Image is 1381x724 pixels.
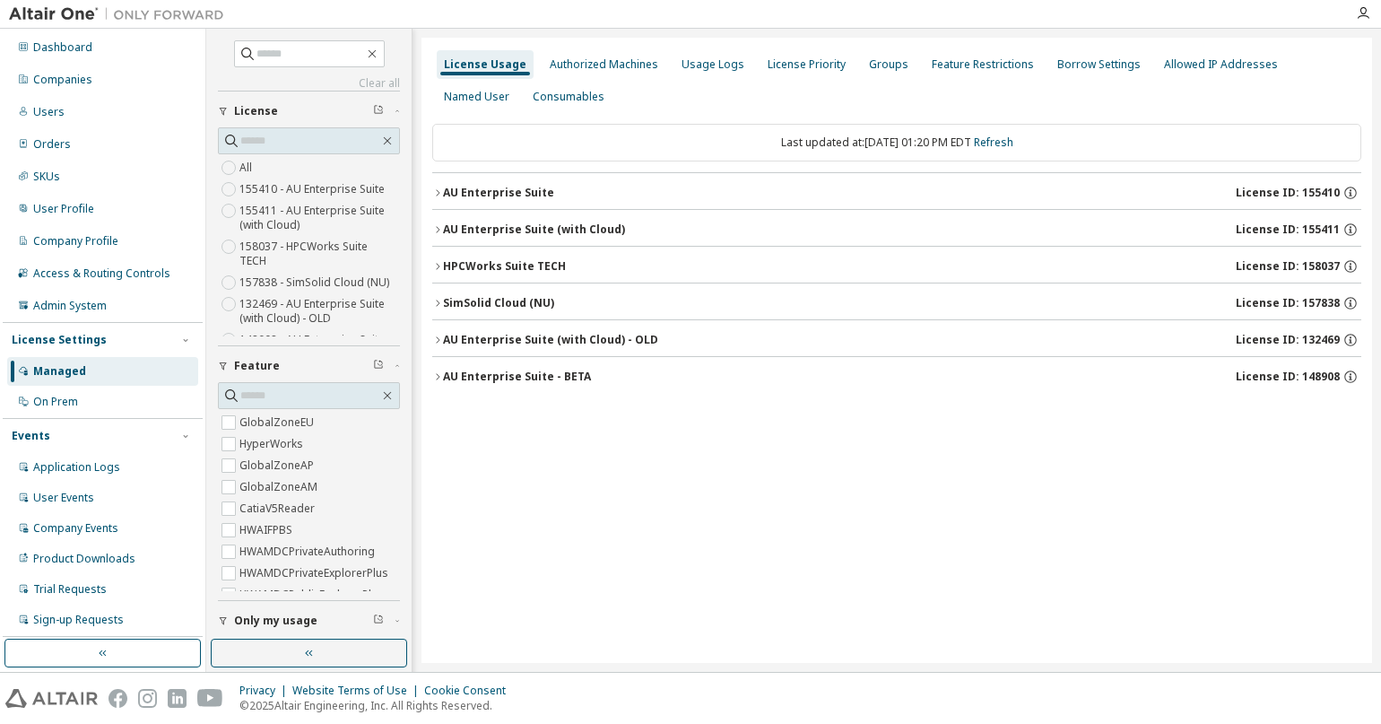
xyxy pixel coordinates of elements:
button: AU Enterprise Suite (with Cloud)License ID: 155411 [432,210,1361,249]
img: youtube.svg [197,689,223,708]
button: Only my usage [218,601,400,641]
label: HWAMDCPrivateExplorerPlus [239,563,392,584]
div: Dashboard [33,40,92,55]
span: License ID: 157838 [1236,296,1340,310]
img: Altair One [9,5,233,23]
span: Clear filter [373,104,384,118]
button: SimSolid Cloud (NU)License ID: 157838 [432,283,1361,323]
label: 157838 - SimSolid Cloud (NU) [239,272,393,293]
label: 132469 - AU Enterprise Suite (with Cloud) - OLD [239,293,400,329]
img: instagram.svg [138,689,157,708]
span: License ID: 132469 [1236,333,1340,347]
div: Companies [33,73,92,87]
div: Managed [33,364,86,379]
div: Groups [869,57,908,72]
a: Clear all [218,76,400,91]
label: 158037 - HPCWorks Suite TECH [239,236,400,272]
div: HPCWorks Suite TECH [443,259,566,274]
div: Authorized Machines [550,57,658,72]
div: Usage Logs [682,57,744,72]
div: Named User [444,90,509,104]
div: SimSolid Cloud (NU) [443,296,554,310]
img: linkedin.svg [168,689,187,708]
button: AU Enterprise Suite (with Cloud) - OLDLicense ID: 132469 [432,320,1361,360]
label: 155411 - AU Enterprise Suite (with Cloud) [239,200,400,236]
span: Clear filter [373,359,384,373]
div: On Prem [33,395,78,409]
div: Privacy [239,684,292,698]
span: Feature [234,359,280,373]
div: Company Events [33,521,118,536]
div: Orders [33,137,71,152]
div: Admin System [33,299,107,313]
div: Users [33,105,65,119]
label: 155410 - AU Enterprise Suite [239,179,388,200]
span: License [234,104,278,118]
span: License ID: 158037 [1236,259,1340,274]
div: License Priority [768,57,846,72]
div: Feature Restrictions [932,57,1034,72]
div: Last updated at: [DATE] 01:20 PM EDT [432,124,1361,161]
div: Sign-up Requests [33,613,124,627]
img: facebook.svg [109,689,127,708]
a: Refresh [974,135,1013,150]
label: CatiaV5Reader [239,498,318,519]
label: GlobalZoneAM [239,476,321,498]
div: Borrow Settings [1057,57,1141,72]
div: AU Enterprise Suite [443,186,554,200]
label: All [239,157,256,179]
button: License [218,92,400,131]
div: User Events [33,491,94,505]
div: Website Terms of Use [292,684,424,698]
div: License Usage [444,57,526,72]
span: Only my usage [234,614,317,628]
img: altair_logo.svg [5,689,98,708]
span: License ID: 148908 [1236,370,1340,384]
div: Cookie Consent [424,684,517,698]
span: License ID: 155411 [1236,222,1340,237]
div: Allowed IP Addresses [1164,57,1278,72]
button: Feature [218,346,400,386]
div: Access & Routing Controls [33,266,170,281]
div: Events [12,429,50,443]
p: © 2025 Altair Engineering, Inc. All Rights Reserved. [239,698,517,713]
label: HWAIFPBS [239,519,296,541]
div: User Profile [33,202,94,216]
div: Consumables [533,90,604,104]
div: Product Downloads [33,552,135,566]
span: Clear filter [373,614,384,628]
label: HWAMDCPrivateAuthoring [239,541,378,563]
label: GlobalZoneEU [239,412,317,433]
button: HPCWorks Suite TECHLicense ID: 158037 [432,247,1361,286]
label: GlobalZoneAP [239,455,317,476]
label: HWAMDCPublicExplorerPlus [239,584,387,606]
span: License ID: 155410 [1236,186,1340,200]
button: AU Enterprise Suite - BETALicense ID: 148908 [432,357,1361,397]
div: Company Profile [33,234,118,249]
label: 148908 - AU Enterprise Suite - BETA [239,329,400,365]
div: Trial Requests [33,582,107,597]
div: AU Enterprise Suite (with Cloud) - OLD [443,333,658,347]
div: License Settings [12,333,107,347]
div: Application Logs [33,460,120,475]
label: HyperWorks [239,433,307,455]
div: SKUs [33,170,60,184]
div: AU Enterprise Suite - BETA [443,370,591,384]
button: AU Enterprise SuiteLicense ID: 155410 [432,173,1361,213]
div: AU Enterprise Suite (with Cloud) [443,222,625,237]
